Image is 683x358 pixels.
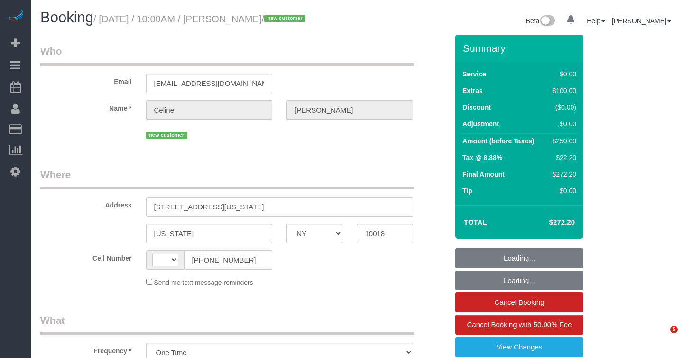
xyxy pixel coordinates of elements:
span: new customer [146,132,187,139]
input: Last Name [286,100,413,120]
div: $250.00 [549,136,576,146]
label: Tax @ 8.88% [462,153,502,162]
div: $272.20 [549,170,576,179]
span: new customer [264,15,305,22]
label: Frequency * [33,343,139,356]
div: $22.20 [549,153,576,162]
img: Automaid Logo [6,9,25,23]
label: Cell Number [33,250,139,263]
label: Email [33,74,139,86]
a: Cancel Booking [455,292,583,312]
span: 5 [670,326,678,333]
strong: Total [464,218,487,226]
span: Cancel Booking with 50.00% Fee [467,320,572,329]
input: Email [146,74,273,93]
legend: Where [40,168,414,189]
small: / [DATE] / 10:00AM / [PERSON_NAME] [93,14,308,24]
label: Adjustment [462,119,499,129]
div: $0.00 [549,119,576,129]
div: $0.00 [549,69,576,79]
a: Cancel Booking with 50.00% Fee [455,315,583,335]
div: $0.00 [549,186,576,196]
input: City [146,224,273,243]
a: View Changes [455,337,583,357]
h4: $272.20 [521,218,575,226]
input: Zip Code [357,224,413,243]
a: Beta [526,17,555,25]
iframe: Intercom live chat [651,326,674,349]
a: Help [587,17,605,25]
label: Discount [462,103,491,112]
div: ($0.00) [549,103,576,112]
span: / [261,14,308,24]
label: Extras [462,86,483,95]
input: Cell Number [184,250,273,270]
label: Address [33,197,139,210]
div: $100.00 [549,86,576,95]
img: New interface [539,15,555,28]
label: Amount (before Taxes) [462,136,534,146]
label: Name * [33,100,139,113]
h3: Summary [463,43,579,54]
span: Booking [40,9,93,26]
a: [PERSON_NAME] [612,17,671,25]
span: Send me text message reminders [154,279,253,286]
label: Service [462,69,486,79]
label: Tip [462,186,472,196]
legend: Who [40,44,414,66]
input: First Name [146,100,273,120]
legend: What [40,313,414,335]
label: Final Amount [462,170,505,179]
